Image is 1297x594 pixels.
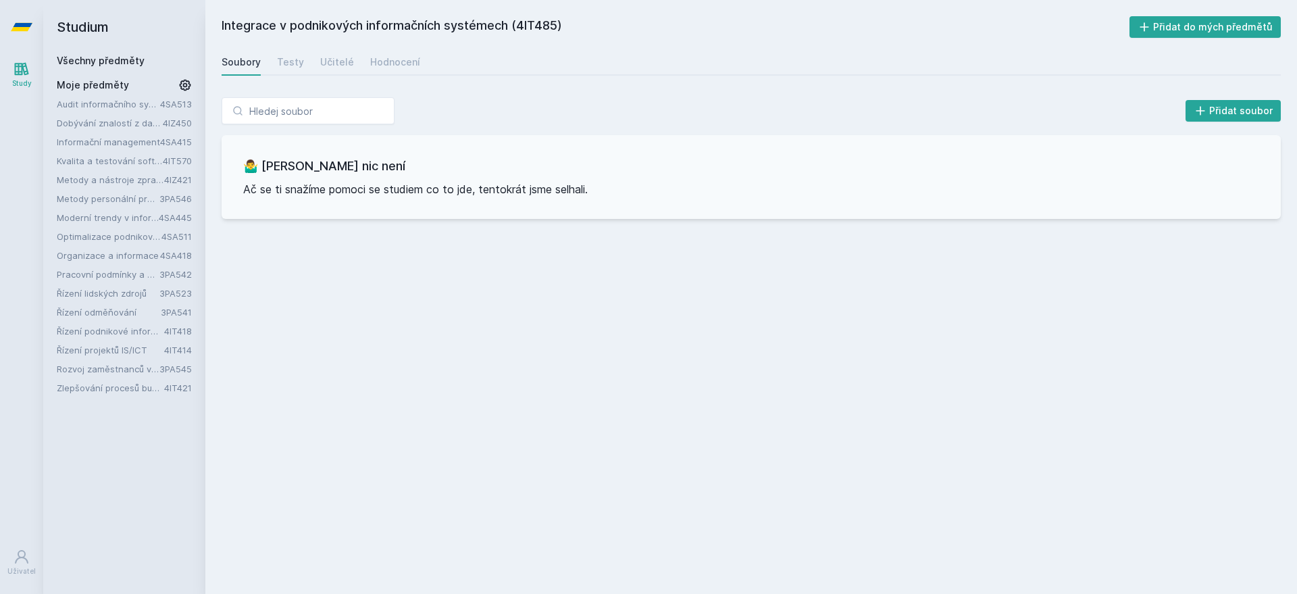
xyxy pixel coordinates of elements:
[164,326,192,337] a: 4IT418
[57,116,163,130] a: Dobývání znalostí z databází
[243,157,1259,176] h3: 🤷‍♂️ [PERSON_NAME] nic není
[1186,100,1281,122] button: Přidat soubor
[57,381,164,395] a: Zlepšování procesů budování IS
[57,305,161,319] a: Řízení odměňování
[320,55,354,69] div: Učitelé
[277,55,304,69] div: Testy
[57,97,160,111] a: Audit informačního systému
[57,287,159,300] a: Řízení lidských zdrojů
[163,118,192,128] a: 4IZ450
[160,99,192,109] a: 4SA513
[57,154,163,168] a: Kvalita a testování softwaru
[370,55,420,69] div: Hodnocení
[159,193,192,204] a: 3PA546
[222,55,261,69] div: Soubory
[161,231,192,242] a: 4SA511
[57,362,159,376] a: Rozvoj zaměstnanců v organizaci
[161,307,192,318] a: 3PA541
[370,49,420,76] a: Hodnocení
[277,49,304,76] a: Testy
[57,324,164,338] a: Řízení podnikové informatiky
[222,49,261,76] a: Soubory
[163,155,192,166] a: 4IT570
[222,97,395,124] input: Hledej soubor
[160,137,192,147] a: 4SA415
[12,78,32,89] div: Study
[57,173,164,187] a: Metody a nástroje zpracování textových informací
[3,54,41,95] a: Study
[57,211,159,224] a: Moderní trendy v informatice
[159,364,192,374] a: 3PA545
[159,269,192,280] a: 3PA542
[57,230,161,243] a: Optimalizace podnikových procesů
[7,566,36,576] div: Uživatel
[164,382,192,393] a: 4IT421
[57,55,145,66] a: Všechny předměty
[57,249,160,262] a: Organizace a informace
[320,49,354,76] a: Učitelé
[164,345,192,355] a: 4IT414
[164,174,192,185] a: 4IZ421
[3,542,41,583] a: Uživatel
[57,343,164,357] a: Řízení projektů IS/ICT
[160,250,192,261] a: 4SA418
[159,288,192,299] a: 3PA523
[1129,16,1281,38] button: Přidat do mých předmětů
[57,268,159,281] a: Pracovní podmínky a pracovní vztahy
[57,78,129,92] span: Moje předměty
[159,212,192,223] a: 4SA445
[243,181,1259,197] p: Ač se ti snažíme pomoci se studiem co to jde, tentokrát jsme selhali.
[222,16,1129,38] h2: Integrace v podnikových informačních systémech (4IT485)
[57,192,159,205] a: Metody personální práce
[57,135,160,149] a: Informační management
